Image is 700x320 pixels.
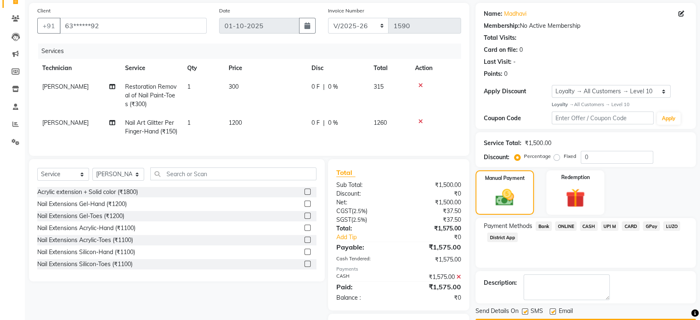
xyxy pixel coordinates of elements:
[484,58,512,66] div: Last Visit:
[330,216,399,224] div: ( )
[374,83,384,90] span: 315
[37,188,138,196] div: Acrylic extension + Solid color (₹1800)
[330,198,399,207] div: Net:
[504,70,507,78] div: 0
[42,83,89,90] span: [PERSON_NAME]
[60,18,207,34] input: Search by Name/Mobile/Email/Code
[328,7,364,15] label: Invoice Number
[369,59,410,78] th: Total
[399,181,468,189] div: ₹1,500.00
[487,233,518,242] span: District App
[657,112,681,125] button: Apply
[330,189,399,198] div: Discount:
[150,167,316,180] input: Search or Scan
[37,236,133,245] div: Nail Extensions Acrylic-Toes (₹1100)
[307,59,369,78] th: Disc
[622,221,640,231] span: CARD
[524,153,550,160] label: Percentage
[663,221,680,231] span: LUZO
[374,119,387,126] span: 1260
[120,59,182,78] th: Service
[330,224,399,233] div: Total:
[38,44,467,59] div: Services
[410,233,467,242] div: ₹0
[484,22,688,30] div: No Active Membership
[484,46,518,54] div: Card on file:
[330,207,399,216] div: ( )
[399,207,468,216] div: ₹37.50
[224,59,307,78] th: Price
[336,207,352,215] span: CGST
[37,59,120,78] th: Technician
[484,34,517,42] div: Total Visits:
[485,175,525,182] label: Manual Payment
[555,221,577,231] span: ONLINE
[504,10,526,18] a: Madhavi
[410,59,461,78] th: Action
[37,260,133,269] div: Nail Extensions Silicon-Toes (₹1100)
[399,282,468,292] div: ₹1,575.00
[484,22,520,30] div: Membership:
[323,82,325,91] span: |
[330,255,399,264] div: Cash Tendered:
[484,114,552,123] div: Coupon Code
[476,307,519,317] span: Send Details On
[328,82,338,91] span: 0 %
[37,18,60,34] button: +91
[484,87,552,96] div: Apply Discount
[330,273,399,281] div: CASH
[311,82,320,91] span: 0 F
[330,293,399,302] div: Balance :
[37,200,127,208] div: Nail Extensions Gel-Hand (₹1200)
[519,46,523,54] div: 0
[399,242,468,252] div: ₹1,575.00
[125,119,177,135] span: Nail Art Glitter Per Finger-Hand (₹150)
[484,70,502,78] div: Points:
[399,255,468,264] div: ₹1,575.00
[311,119,320,127] span: 0 F
[187,83,191,90] span: 1
[484,153,509,162] div: Discount:
[330,282,399,292] div: Paid:
[328,119,338,127] span: 0 %
[531,307,543,317] span: SMS
[513,58,516,66] div: -
[601,221,619,231] span: UPI M
[484,222,532,230] span: Payment Methods
[336,216,351,223] span: SGST
[484,139,521,148] div: Service Total:
[552,112,654,124] input: Enter Offer / Coupon Code
[330,233,410,242] a: Add Tip
[399,293,468,302] div: ₹0
[536,221,552,231] span: Bank
[229,119,242,126] span: 1200
[42,119,89,126] span: [PERSON_NAME]
[563,153,576,160] label: Fixed
[37,7,51,15] label: Client
[187,119,191,126] span: 1
[353,208,366,214] span: 2.5%
[399,216,468,224] div: ₹37.50
[484,279,517,287] div: Description:
[560,186,591,210] img: _gift.svg
[484,10,502,18] div: Name:
[37,248,135,257] div: Nail Extensions Silicon-Hand (₹1100)
[353,216,365,223] span: 2.5%
[330,181,399,189] div: Sub Total:
[552,102,574,107] strong: Loyalty →
[561,174,589,181] label: Redemption
[330,242,399,252] div: Payable:
[643,221,660,231] span: GPay
[229,83,239,90] span: 300
[219,7,230,15] label: Date
[336,168,355,177] span: Total
[336,266,461,273] div: Payments
[490,187,519,208] img: _cash.svg
[182,59,224,78] th: Qty
[552,101,688,108] div: All Customers → Level 10
[399,189,468,198] div: ₹0
[323,119,325,127] span: |
[37,224,135,233] div: Nail Extensions Acrylic-Hand (₹1100)
[37,212,124,221] div: Nail Extensions Gel-Toes (₹1200)
[525,139,551,148] div: ₹1,500.00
